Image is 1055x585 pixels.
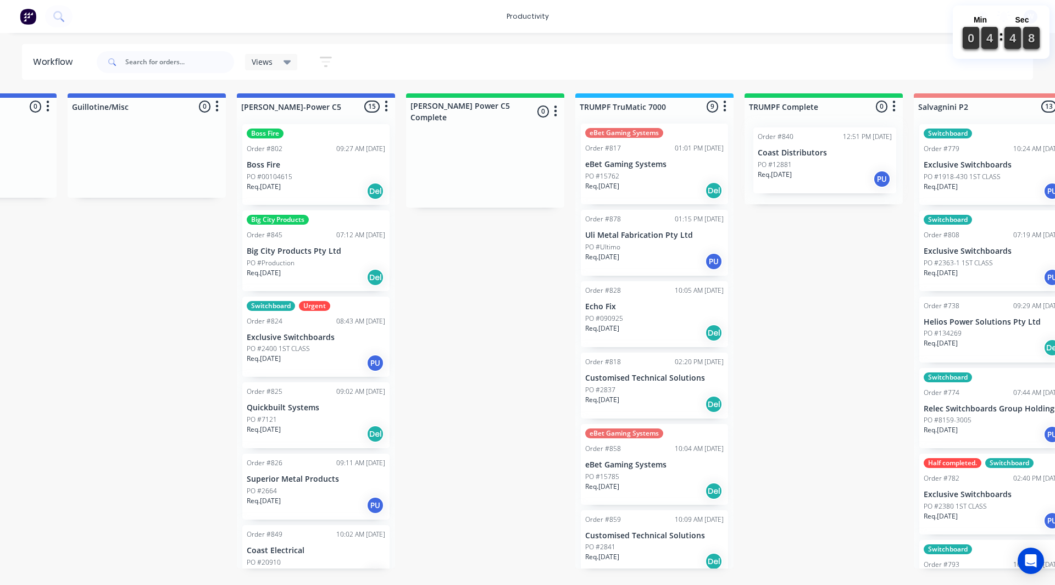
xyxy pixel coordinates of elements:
span: Views [252,56,273,68]
input: Search for orders... [125,51,234,73]
div: productivity [501,8,554,25]
div: Open Intercom Messenger [1018,548,1044,574]
img: Factory [20,8,36,25]
div: Workflow [33,55,78,69]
